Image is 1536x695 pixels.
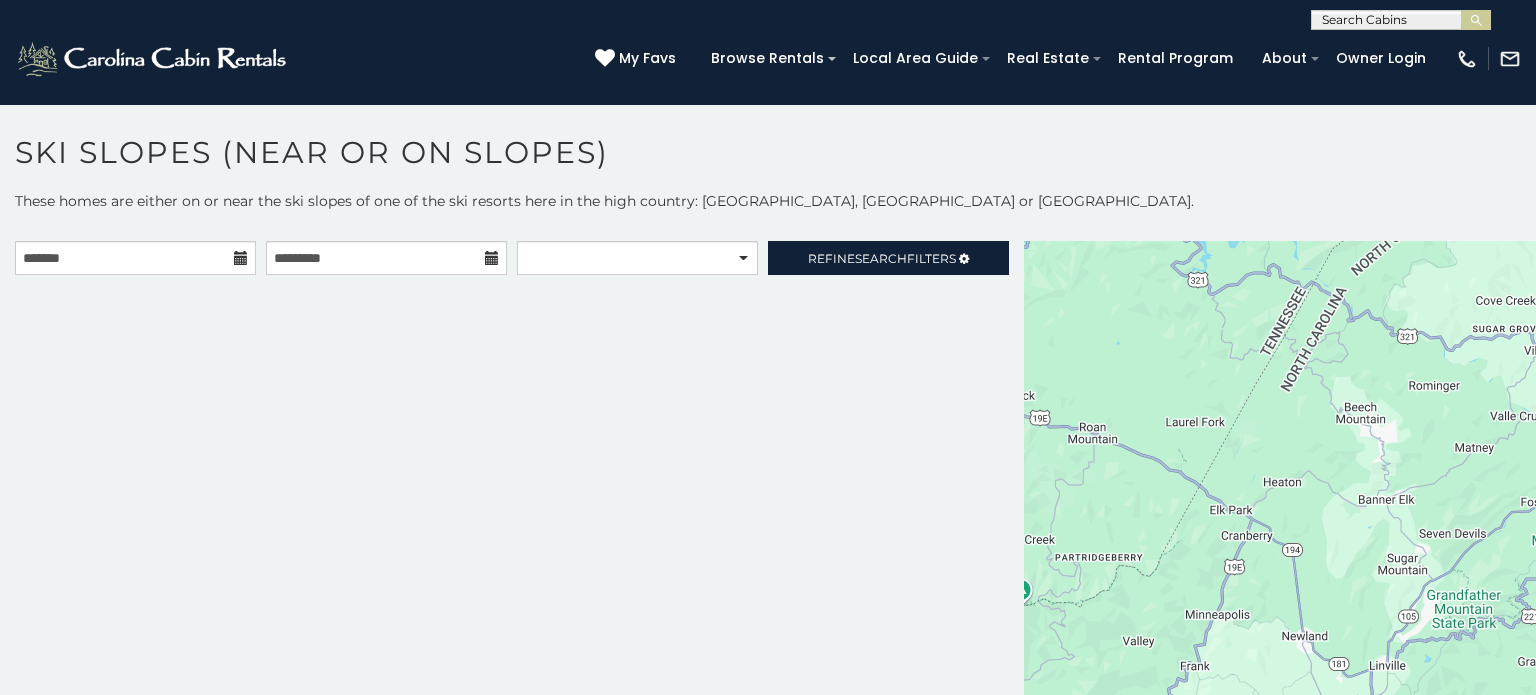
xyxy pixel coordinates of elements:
[619,48,676,69] span: My Favs
[1108,43,1243,74] a: Rental Program
[843,43,988,74] a: Local Area Guide
[768,241,1009,275] a: RefineSearchFilters
[1326,43,1436,74] a: Owner Login
[855,251,907,266] span: Search
[15,39,292,79] img: White-1-2.png
[997,43,1099,74] a: Real Estate
[1456,48,1478,70] img: phone-regular-white.png
[1252,43,1317,74] a: About
[808,251,956,266] span: Refine Filters
[1499,48,1521,70] img: mail-regular-white.png
[595,48,681,70] a: My Favs
[701,43,834,74] a: Browse Rentals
